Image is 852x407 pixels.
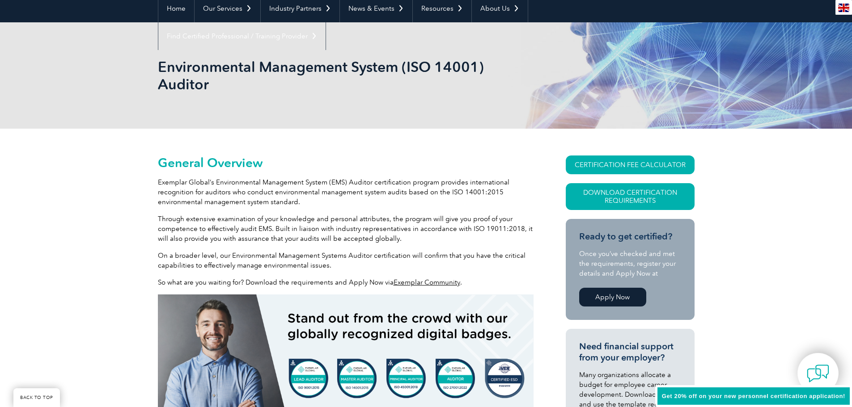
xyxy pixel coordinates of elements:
[662,393,845,399] span: Get 20% off on your new personnel certification application!
[566,183,695,210] a: Download Certification Requirements
[579,249,681,278] p: Once you’ve checked and met the requirements, register your details and Apply Now at
[158,251,534,270] p: On a broader level, our Environmental Management Systems Auditor certification will confirm that ...
[158,277,534,287] p: So what are you waiting for? Download the requirements and Apply Now via .
[158,214,534,243] p: Through extensive examination of your knowledge and personal attributes, the program will give yo...
[394,278,460,286] a: Exemplar Community
[579,231,681,242] h3: Ready to get certified?
[158,58,501,93] h1: Environmental Management System (ISO 14001) Auditor
[807,362,829,385] img: contact-chat.png
[579,341,681,363] h3: Need financial support from your employer?
[158,177,534,207] p: Exemplar Global’s Environmental Management System (EMS) Auditor certification program provides in...
[566,155,695,174] a: CERTIFICATION FEE CALCULATOR
[579,288,646,306] a: Apply Now
[838,4,849,12] img: en
[158,22,326,50] a: Find Certified Professional / Training Provider
[158,155,534,170] h2: General Overview
[13,388,60,407] a: BACK TO TOP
